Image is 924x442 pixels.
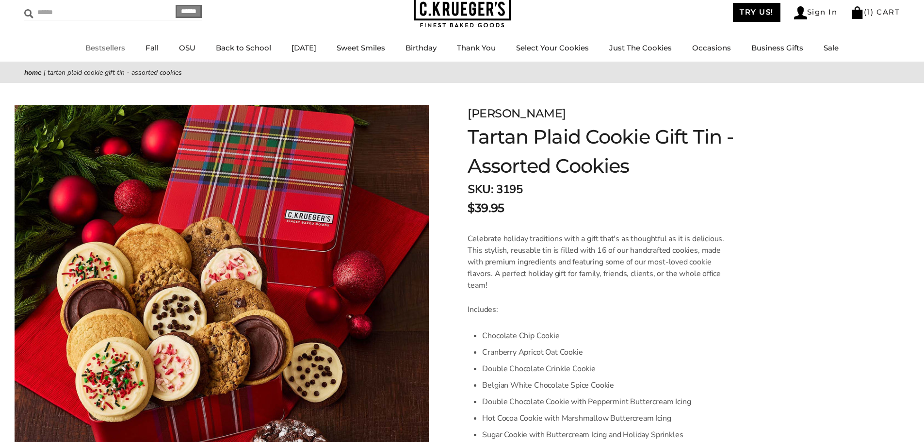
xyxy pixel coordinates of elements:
a: Birthday [405,43,437,52]
img: Bag [851,6,864,19]
a: OSU [179,43,195,52]
img: Account [794,6,807,19]
h1: Tartan Plaid Cookie Gift Tin - Assorted Cookies [468,122,777,180]
iframe: Sign Up via Text for Offers [8,405,100,434]
li: Hot Cocoa Cookie with Marshmallow Buttercream Icing [482,410,733,426]
a: Select Your Cookies [516,43,589,52]
a: Sale [824,43,839,52]
span: $39.95 [468,199,504,217]
a: Home [24,68,42,77]
a: (1) CART [851,7,900,16]
strong: SKU: [468,181,493,197]
li: Double Chocolate Crinkle Cookie [482,360,733,377]
a: Fall [146,43,159,52]
a: TRY US! [733,3,780,22]
span: Tartan Plaid Cookie Gift Tin - Assorted Cookies [48,68,182,77]
a: Thank You [457,43,496,52]
span: 1 [867,7,871,16]
span: | [44,68,46,77]
a: Business Gifts [751,43,803,52]
a: Sign In [794,6,838,19]
div: [PERSON_NAME] [468,105,777,122]
a: Sweet Smiles [337,43,385,52]
a: Occasions [692,43,731,52]
p: Includes: [468,304,733,315]
img: Search [24,9,33,18]
li: Cranberry Apricot Oat Cookie [482,344,733,360]
li: Chocolate Chip Cookie [482,327,733,344]
span: 3195 [496,181,522,197]
a: Back to School [216,43,271,52]
p: Celebrate holiday traditions with a gift that's as thoughtful as it is delicious. This stylish, r... [468,233,733,291]
input: Search [24,5,140,20]
li: Belgian White Chocolate Spice Cookie [482,377,733,393]
a: Just The Cookies [609,43,672,52]
nav: breadcrumbs [24,67,900,78]
li: Double Chocolate Cookie with Peppermint Buttercream Icing [482,393,733,410]
a: [DATE] [292,43,316,52]
a: Bestsellers [85,43,125,52]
